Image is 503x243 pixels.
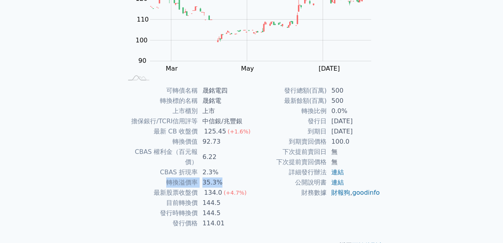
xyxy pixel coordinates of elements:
[251,96,327,106] td: 最新餘額(百萬)
[327,96,380,106] td: 500
[327,126,380,137] td: [DATE]
[251,177,327,188] td: 公開說明書
[241,65,254,72] tspan: May
[251,116,327,126] td: 發行日
[123,147,198,167] td: CBAS 權利金（百元報價）
[123,116,198,126] td: 擔保銀行/TCRI信用評等
[251,188,327,198] td: 財務數據
[198,167,251,177] td: 2.3%
[123,96,198,106] td: 轉換標的名稱
[123,177,198,188] td: 轉換溢價率
[327,86,380,96] td: 500
[198,177,251,188] td: 35.3%
[138,57,146,64] tspan: 90
[123,167,198,177] td: CBAS 折現率
[198,116,251,126] td: 中信銀/兆豐銀
[327,157,380,167] td: 無
[464,205,503,243] iframe: Chat Widget
[198,208,251,218] td: 144.5
[123,106,198,116] td: 上市櫃別
[251,126,327,137] td: 到期日
[251,147,327,157] td: 下次提前賣回日
[331,189,350,196] a: 財報狗
[327,116,380,126] td: [DATE]
[123,198,198,208] td: 目前轉換價
[123,126,198,137] td: 最新 CB 收盤價
[123,188,198,198] td: 最新股票收盤價
[228,128,250,135] span: (+1.6%)
[251,137,327,147] td: 到期賣回價格
[224,190,246,196] span: (+4.7%)
[327,147,380,157] td: 無
[327,188,380,198] td: ,
[137,16,149,23] tspan: 110
[327,106,380,116] td: 0.0%
[123,208,198,218] td: 發行時轉換價
[198,86,251,96] td: 晟銘電四
[136,37,148,44] tspan: 100
[198,218,251,228] td: 114.01
[352,189,380,196] a: goodinfo
[331,179,344,186] a: 連結
[202,188,224,198] div: 134.0
[198,137,251,147] td: 92.73
[251,167,327,177] td: 詳細發行辦法
[464,205,503,243] div: 聊天小工具
[198,198,251,208] td: 144.5
[198,106,251,116] td: 上市
[198,147,251,167] td: 6.22
[202,126,228,137] div: 125.45
[198,96,251,106] td: 晟銘電
[331,168,344,176] a: 連結
[251,106,327,116] td: 轉換比例
[123,218,198,228] td: 發行價格
[251,157,327,167] td: 下次提前賣回價格
[166,65,178,72] tspan: Mar
[251,86,327,96] td: 發行總額(百萬)
[319,65,340,72] tspan: [DATE]
[327,137,380,147] td: 100.0
[123,86,198,96] td: 可轉債名稱
[123,137,198,147] td: 轉換價值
